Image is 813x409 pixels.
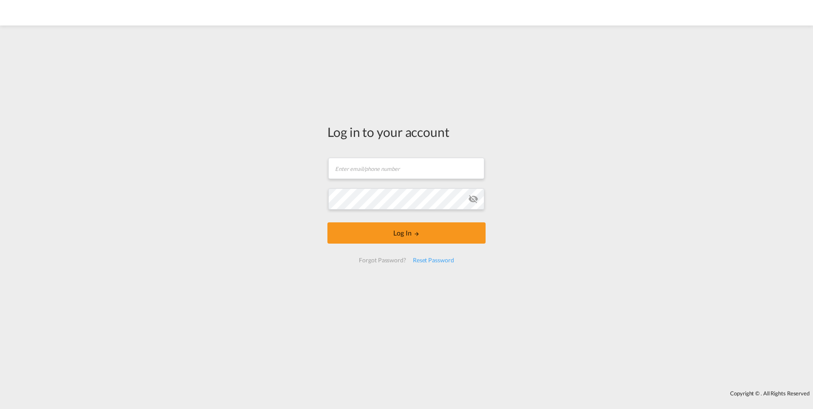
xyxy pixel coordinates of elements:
div: Log in to your account [327,123,486,141]
div: Reset Password [409,253,458,268]
input: Enter email/phone number [328,158,484,179]
button: LOGIN [327,222,486,244]
md-icon: icon-eye-off [468,194,478,204]
div: Forgot Password? [355,253,409,268]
